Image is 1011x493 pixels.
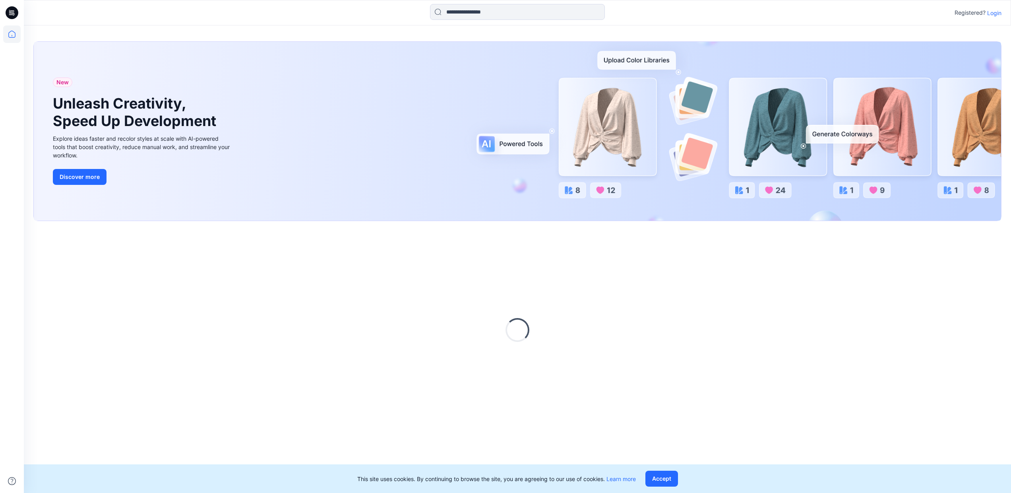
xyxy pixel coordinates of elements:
[53,169,232,185] a: Discover more
[606,476,636,482] a: Learn more
[955,8,986,17] p: Registered?
[53,169,107,185] button: Discover more
[357,475,636,483] p: This site uses cookies. By continuing to browse the site, you are agreeing to our use of cookies.
[53,134,232,159] div: Explore ideas faster and recolor styles at scale with AI-powered tools that boost creativity, red...
[987,9,1001,17] p: Login
[53,95,220,129] h1: Unleash Creativity, Speed Up Development
[56,78,69,87] span: New
[645,471,678,487] button: Accept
